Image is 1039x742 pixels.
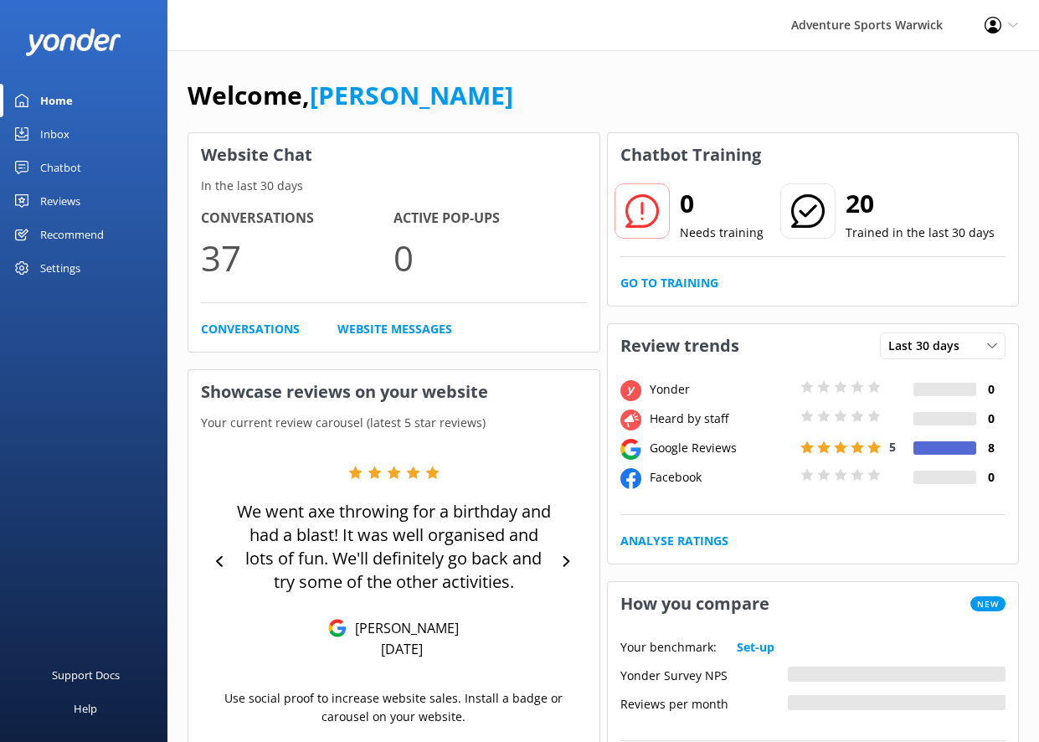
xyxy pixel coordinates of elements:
[40,218,104,251] div: Recommend
[680,224,764,242] p: Needs training
[188,133,599,177] h3: Website Chat
[646,468,796,487] div: Facebook
[846,183,995,224] h2: 20
[620,274,718,292] a: Go to Training
[976,468,1006,487] h4: 0
[680,183,764,224] h2: 0
[646,380,796,399] div: Yonder
[201,689,587,727] p: Use social proof to increase website sales. Install a badge or carousel on your website.
[201,208,393,229] h4: Conversations
[737,638,774,657] a: Set-up
[646,410,796,428] div: Heard by staff
[970,596,1006,611] span: New
[188,414,599,432] p: Your current review carousel (latest 5 star reviews)
[188,75,513,116] h1: Welcome,
[25,28,121,56] img: yonder-white-logo.png
[620,667,788,682] div: Yonder Survey NPS
[608,324,752,368] h3: Review trends
[328,619,347,637] img: Google Reviews
[40,117,69,151] div: Inbox
[310,78,513,112] a: [PERSON_NAME]
[337,320,452,338] a: Website Messages
[846,224,995,242] p: Trained in the last 30 days
[620,638,717,657] p: Your benchmark:
[347,619,459,637] p: [PERSON_NAME]
[620,532,728,550] a: Analyse Ratings
[889,439,896,455] span: 5
[40,151,81,184] div: Chatbot
[976,439,1006,457] h4: 8
[188,370,599,414] h3: Showcase reviews on your website
[393,229,586,286] p: 0
[40,184,80,218] div: Reviews
[888,337,970,355] span: Last 30 days
[608,133,774,177] h3: Chatbot Training
[620,695,788,710] div: Reviews per month
[188,177,599,195] p: In the last 30 days
[393,208,586,229] h4: Active Pop-ups
[976,410,1006,428] h4: 0
[234,500,554,594] p: We went axe throwing for a birthday and had a blast! It was well organised and lots of fun. We'll...
[381,640,423,658] p: [DATE]
[201,229,393,286] p: 37
[608,582,782,626] h3: How you compare
[976,380,1006,399] h4: 0
[646,439,796,457] div: Google Reviews
[201,320,300,338] a: Conversations
[52,658,120,692] div: Support Docs
[40,251,80,285] div: Settings
[74,692,97,725] div: Help
[40,84,73,117] div: Home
